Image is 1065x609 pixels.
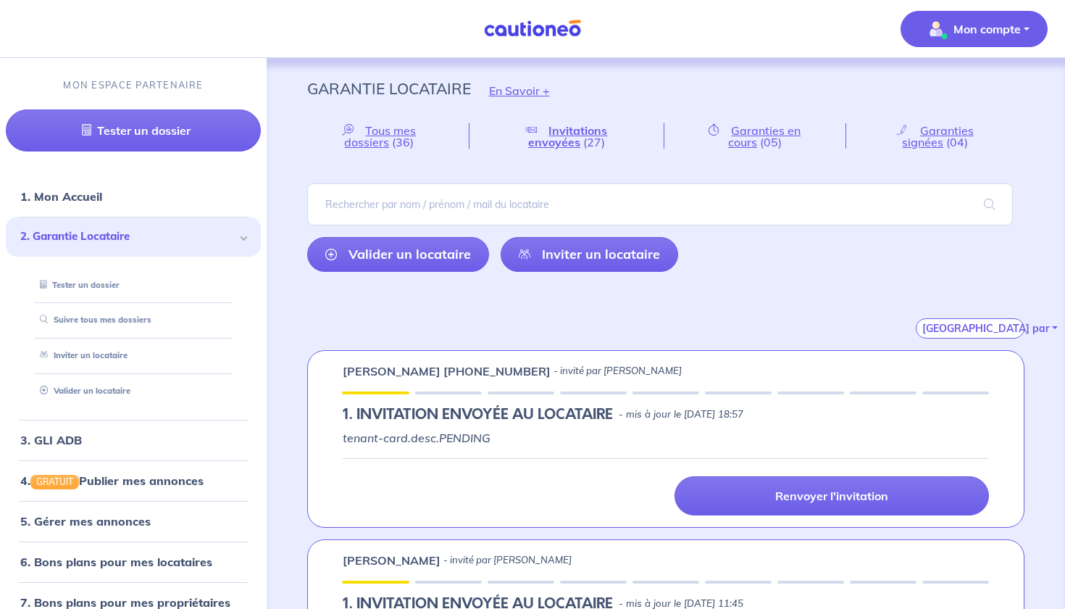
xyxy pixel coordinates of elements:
[34,280,120,290] a: Tester un dossier
[619,407,743,422] p: - mis à jour le [DATE] 18:57
[343,406,613,423] h5: 1.︎ INVITATION ENVOYÉE AU LOCATAIRE
[901,11,1048,47] button: illu_account_valid_menu.svgMon compte
[583,135,605,149] span: (27)
[775,489,888,503] p: Renvoyer l'invitation
[469,123,664,149] a: Invitations envoyées(27)
[554,364,682,378] p: - invité par [PERSON_NAME]
[307,75,471,101] p: Garantie Locataire
[307,237,489,272] a: Valider un locataire
[916,318,1024,339] button: [GEOGRAPHIC_DATA] par
[23,344,243,368] div: Inviter un locataire
[6,547,261,576] div: 6. Bons plans pour mes locataires
[6,466,261,495] div: 4.GRATUITPublier mes annonces
[392,135,414,149] span: (36)
[343,429,990,447] p: tenant-card.desc.PENDING
[760,135,782,149] span: (05)
[20,555,212,569] a: 6. Bons plans pour mes locataires
[34,350,128,360] a: Inviter un locataire
[343,552,440,569] p: [PERSON_NAME]
[343,362,551,380] p: [PERSON_NAME] [PHONE_NUMBER]
[6,426,261,455] div: 3. GLI ADB
[20,189,102,204] a: 1. Mon Accueil
[344,123,416,149] span: Tous mes dossiers
[443,553,572,568] p: - invité par [PERSON_NAME]
[343,406,990,423] div: state: PENDING, Context:
[471,70,568,112] button: En Savoir +
[924,17,948,41] img: illu_account_valid_menu.svg
[6,507,261,536] div: 5. Gérer mes annonces
[6,217,261,257] div: 2. Garantie Locataire
[674,476,989,515] a: Renvoyer l'invitation
[307,183,1014,225] input: Rechercher par nom / prénom / mail du locataire
[23,273,243,297] div: Tester un dossier
[20,473,204,488] a: 4.GRATUITPublier mes annonces
[501,237,678,272] a: Inviter un locataire
[307,123,469,149] a: Tous mes dossiers(36)
[20,228,235,245] span: 2. Garantie Locataire
[20,514,151,529] a: 5. Gérer mes annonces
[63,78,203,92] p: MON ESPACE PARTENAIRE
[946,135,968,149] span: (04)
[23,308,243,332] div: Suivre tous mes dossiers
[664,123,845,149] a: Garanties en cours(05)
[966,184,1013,225] span: search
[846,123,1024,149] a: Garanties signées(04)
[20,433,82,447] a: 3. GLI ADB
[478,20,587,38] img: Cautioneo
[953,20,1021,38] p: Mon compte
[34,386,130,396] a: Valider un locataire
[6,182,261,211] div: 1. Mon Accueil
[902,123,974,149] span: Garanties signées
[23,379,243,403] div: Valider un locataire
[528,123,608,149] span: Invitations envoyées
[34,315,151,325] a: Suivre tous mes dossiers
[6,109,261,152] a: Tester un dossier
[728,123,801,149] span: Garanties en cours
